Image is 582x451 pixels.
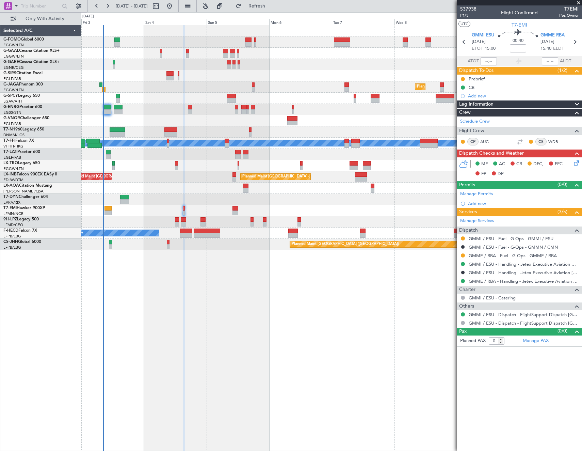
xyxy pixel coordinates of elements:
[3,200,20,205] a: EVRA/RIX
[460,218,494,224] a: Manage Services
[3,110,21,115] a: EGSS/STN
[3,76,21,81] a: EGLF/FAB
[3,150,17,154] span: T7-LZZI
[459,100,494,108] span: Leg Information
[269,19,332,25] div: Mon 6
[3,184,19,188] span: LX-AOA
[557,181,567,188] span: (0/0)
[498,171,504,177] span: DP
[540,38,554,45] span: [DATE]
[3,116,49,120] a: G-VNORChallenger 650
[3,71,16,75] span: G-SIRS
[144,19,207,25] div: Sat 4
[3,127,22,131] span: T7-N1960
[459,67,494,75] span: Dispatch To-Dos
[460,191,493,198] a: Manage Permits
[3,172,57,176] a: LX-INBFalcon 900EX EASy II
[82,14,94,19] div: [DATE]
[469,278,579,284] a: GMME / RBA - Handling - Jetex Executive Aviation [GEOGRAPHIC_DATA] GMME / RBA
[512,21,527,29] span: T7-EMI
[3,127,44,131] a: T7-N1960Legacy 650
[3,155,21,160] a: EGLF/FAB
[460,338,486,344] label: Planned PAX
[3,133,25,138] a: DNMM/LOS
[481,161,488,168] span: MF
[417,82,524,92] div: Planned Maint [GEOGRAPHIC_DATA] ([GEOGRAPHIC_DATA])
[3,94,40,98] a: G-SPCYLegacy 650
[3,65,24,70] a: EGNR/CEG
[292,239,399,249] div: Planned Maint [GEOGRAPHIC_DATA] ([GEOGRAPHIC_DATA])
[7,13,74,24] button: Only With Activity
[3,49,60,53] a: G-GAALCessna Citation XLS+
[459,181,475,189] span: Permits
[394,19,457,25] div: Wed 8
[469,320,579,326] a: GMMI / ESU - Dispatch - FlightSupport Dispatch [GEOGRAPHIC_DATA]
[540,45,551,52] span: 15:40
[332,19,394,25] div: Tue 7
[3,229,37,233] a: F-HECDFalcon 7X
[3,166,24,171] a: EGGW/LTN
[3,88,24,93] a: EGGW/LTN
[468,93,579,99] div: Add new
[459,227,478,234] span: Dispatch
[460,118,490,125] a: Schedule Crew
[460,13,476,18] span: P1/3
[3,222,23,228] a: LFMD/CEQ
[3,240,41,244] a: CS-JHHGlobal 6000
[459,127,484,135] span: Flight Crew
[3,139,15,143] span: T7-FFI
[540,32,565,39] span: GMME RBA
[481,171,486,177] span: FP
[559,13,579,18] span: Pos Owner
[459,328,467,336] span: Pax
[481,57,497,65] input: --:--
[469,84,474,90] div: CB
[553,45,564,52] span: ELDT
[3,184,52,188] a: LX-AOACitation Mustang
[480,139,496,145] a: AUG
[535,138,547,145] div: CS
[232,1,273,12] button: Refresh
[513,37,523,44] span: 00:40
[3,229,18,233] span: F-HECD
[3,211,23,216] a: LFMN/NCE
[469,270,579,276] a: GMMI / ESU - Handling - Jetex Executive Aviation [GEOGRAPHIC_DATA] GMMN / CMN
[3,116,20,120] span: G-VNOR
[469,312,579,317] a: GMMI / ESU - Dispatch - FlightSupport Dispatch [GEOGRAPHIC_DATA]
[3,37,21,42] span: G-FOMO
[557,327,567,335] span: (0/0)
[3,105,19,109] span: G-ENRG
[3,150,40,154] a: T7-LZZIPraetor 600
[3,54,24,59] a: EGGW/LTN
[485,45,496,52] span: 15:00
[468,201,579,206] div: Add new
[469,261,579,267] a: GMMI / ESU - Handling - Jetex Executive Aviation Morocco GMMI / ESU
[3,206,17,210] span: T7-EMI
[560,58,571,65] span: ALDT
[469,253,557,259] a: GMME / RBA - Fuel - G-Ops - GMME / RBA
[3,234,21,239] a: LFPB/LBG
[3,195,19,199] span: T7-DYN
[3,195,48,199] a: T7-DYNChallenger 604
[516,161,522,168] span: CR
[3,245,21,250] a: LFPB/LBG
[3,82,43,87] a: G-JAGAPhenom 300
[523,338,549,344] a: Manage PAX
[459,286,475,294] span: Charter
[472,38,486,45] span: [DATE]
[3,161,40,165] a: LX-TROLegacy 650
[3,60,19,64] span: G-GARE
[459,150,524,157] span: Dispatch Checks and Weather
[116,3,148,9] span: [DATE] - [DATE]
[3,172,17,176] span: LX-INB
[501,9,538,16] div: Flight Confirmed
[555,161,563,168] span: FFC
[467,138,479,145] div: CP
[469,244,558,250] a: GMMI / ESU - Fuel - G-Ops - GMMN / CMN
[3,82,19,87] span: G-JAGA
[460,5,476,13] span: 537938
[469,76,485,82] div: Prebrief
[472,32,494,39] span: GMMI ESU
[459,208,477,216] span: Services
[243,4,271,9] span: Refresh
